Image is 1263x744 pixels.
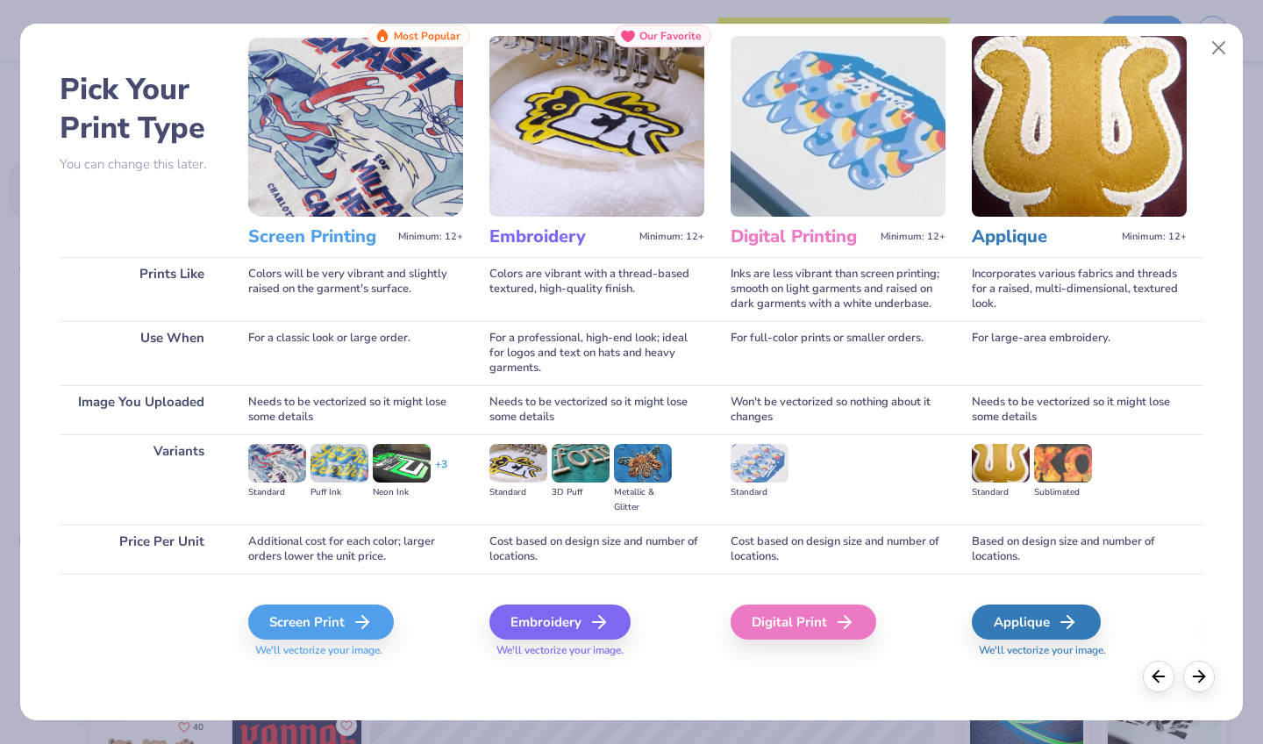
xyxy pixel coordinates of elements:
[972,321,1187,385] div: For large-area embroidery.
[248,321,463,385] div: For a classic look or large order.
[489,36,704,217] img: Embroidery
[731,604,876,640] div: Digital Print
[60,525,222,574] div: Price Per Unit
[310,485,368,500] div: Puff Ink
[731,36,945,217] img: Digital Printing
[614,444,672,483] img: Metallic & Glitter
[489,485,547,500] div: Standard
[373,485,431,500] div: Neon Ink
[489,385,704,434] div: Needs to be vectorized so it might lose some details
[489,225,632,248] h3: Embroidery
[552,444,610,483] img: 3D Puff
[731,485,788,500] div: Standard
[1202,32,1236,65] button: Close
[972,257,1187,321] div: Incorporates various fabrics and threads for a raised, multi-dimensional, textured look.
[435,457,447,487] div: + 3
[972,385,1187,434] div: Needs to be vectorized so it might lose some details
[731,225,874,248] h3: Digital Printing
[60,321,222,385] div: Use When
[614,485,672,515] div: Metallic & Glitter
[248,643,463,658] span: We'll vectorize your image.
[972,643,1187,658] span: We'll vectorize your image.
[489,257,704,321] div: Colors are vibrant with a thread-based textured, high-quality finish.
[373,444,431,483] img: Neon Ink
[731,444,788,483] img: Standard
[1122,231,1187,243] span: Minimum: 12+
[731,321,945,385] div: For full-color prints or smaller orders.
[552,485,610,500] div: 3D Puff
[60,385,222,434] div: Image You Uploaded
[881,231,945,243] span: Minimum: 12+
[248,485,306,500] div: Standard
[248,444,306,483] img: Standard
[731,385,945,434] div: Won't be vectorized so nothing about it changes
[489,525,704,574] div: Cost based on design size and number of locations.
[489,444,547,483] img: Standard
[248,257,463,321] div: Colors will be very vibrant and slightly raised on the garment's surface.
[398,231,463,243] span: Minimum: 12+
[60,157,222,172] p: You can change this later.
[972,225,1115,248] h3: Applique
[489,604,631,640] div: Embroidery
[639,30,702,42] span: Our Favorite
[1034,444,1092,483] img: Sublimated
[489,321,704,385] div: For a professional, high-end look; ideal for logos and text on hats and heavy garments.
[248,525,463,574] div: Additional cost for each color; larger orders lower the unit price.
[972,604,1101,640] div: Applique
[248,36,463,217] img: Screen Printing
[60,70,222,147] h2: Pick Your Print Type
[394,30,460,42] span: Most Popular
[248,604,394,640] div: Screen Print
[1034,485,1092,500] div: Sublimated
[972,485,1030,500] div: Standard
[972,444,1030,483] img: Standard
[489,643,704,658] span: We'll vectorize your image.
[731,257,945,321] div: Inks are less vibrant than screen printing; smooth on light garments and raised on dark garments ...
[639,231,704,243] span: Minimum: 12+
[972,525,1187,574] div: Based on design size and number of locations.
[731,525,945,574] div: Cost based on design size and number of locations.
[60,257,222,321] div: Prints Like
[310,444,368,483] img: Puff Ink
[248,385,463,434] div: Needs to be vectorized so it might lose some details
[60,434,222,525] div: Variants
[972,36,1187,217] img: Applique
[248,225,391,248] h3: Screen Printing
